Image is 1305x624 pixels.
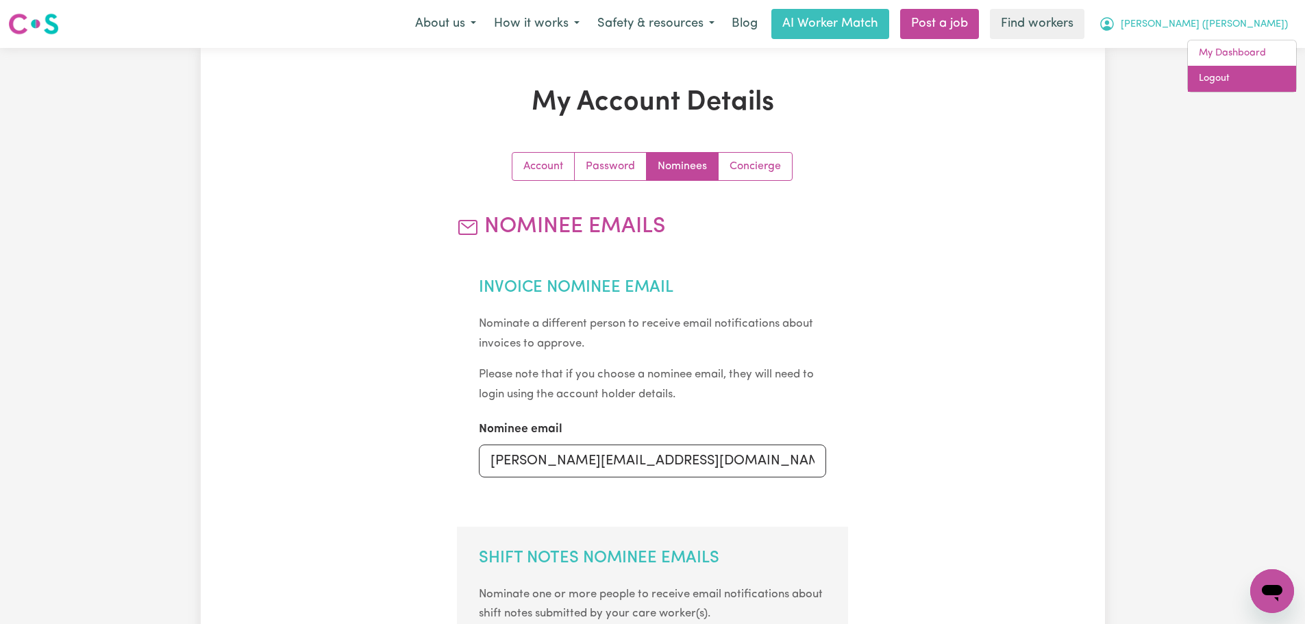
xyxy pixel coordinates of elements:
[719,153,792,180] a: Update account manager
[479,318,813,349] small: Nominate a different person to receive email notifications about invoices to approve.
[990,9,1084,39] a: Find workers
[1121,17,1288,32] span: [PERSON_NAME] ([PERSON_NAME])
[1187,40,1297,92] div: My Account
[479,278,826,298] h2: Invoice Nominee Email
[512,153,575,180] a: Update your account
[406,10,485,38] button: About us
[647,153,719,180] a: Update your nominees
[1250,569,1294,613] iframe: Button to launch messaging window
[575,153,647,180] a: Update your password
[1188,40,1296,66] a: My Dashboard
[485,10,588,38] button: How it works
[457,214,848,240] h2: Nominee Emails
[479,549,826,569] h2: Shift Notes Nominee Emails
[588,10,723,38] button: Safety & resources
[771,9,889,39] a: AI Worker Match
[723,9,766,39] a: Blog
[1188,66,1296,92] a: Logout
[900,9,979,39] a: Post a job
[479,588,823,620] small: Nominate one or more people to receive email notifications about shift notes submitted by your ca...
[360,86,946,119] h1: My Account Details
[8,12,59,36] img: Careseekers logo
[1090,10,1297,38] button: My Account
[479,369,814,400] small: Please note that if you choose a nominee email, they will need to login using the account holder ...
[8,8,59,40] a: Careseekers logo
[479,421,562,438] label: Nominee email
